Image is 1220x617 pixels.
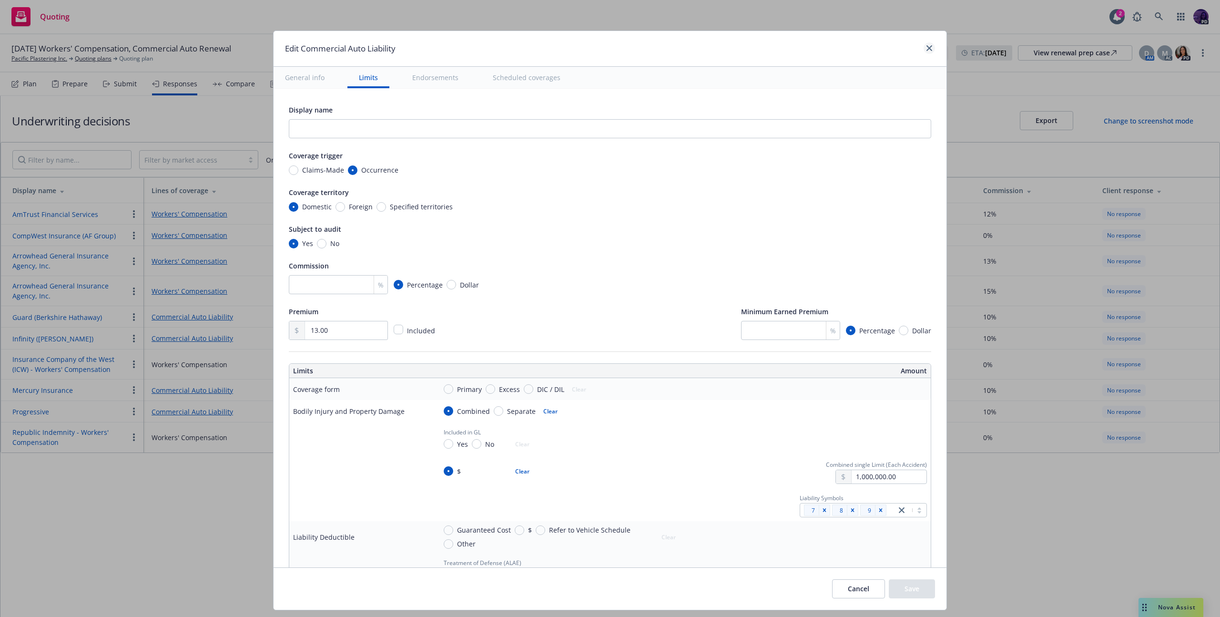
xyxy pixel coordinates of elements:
span: Yes [302,238,313,248]
h1: Edit Commercial Auto Liability [285,42,396,55]
input: Percentage [394,280,403,289]
span: Foreign [349,202,373,212]
input: Dollar [447,280,456,289]
span: Domestic [302,202,332,212]
span: Primary [457,384,482,394]
span: 7 [812,505,815,515]
button: Endorsements [401,67,470,88]
span: Percentage [407,280,443,290]
div: Coverage form [293,384,340,394]
button: General info [274,67,336,88]
span: Claims-Made [302,165,344,175]
div: Remove [object Object] [847,504,858,516]
input: 0.00 [852,470,926,483]
span: % [830,326,836,336]
input: No [317,239,326,248]
span: Refer to Vehicle Schedule [549,525,630,535]
span: $ [528,525,532,535]
span: Percentage [859,326,895,336]
a: close [896,504,907,516]
span: DIC / DIL [537,384,564,394]
span: Combined [457,406,490,416]
span: Yes [457,439,468,449]
input: 0.00 [305,321,387,339]
span: Liability Symbols [800,494,844,502]
span: Coverage territory [289,188,349,197]
button: Scheduled coverages [481,67,572,88]
input: Dollar [899,326,908,335]
span: Minimum Earned Premium [741,307,828,316]
span: $ [457,466,461,476]
span: Dollar [912,326,931,336]
input: No [472,439,481,449]
input: Primary [444,384,453,394]
span: Excess [499,384,520,394]
span: Separate [507,406,536,416]
input: Separate [494,406,503,416]
input: Guaranteed Cost [444,525,453,535]
button: Clear [509,464,535,478]
span: 8 [836,505,843,515]
span: Premium [289,307,318,316]
span: 8 [840,505,843,515]
input: Percentage [846,326,855,335]
span: Specified territories [390,202,453,212]
input: Refer to Vehicle Schedule [536,525,545,535]
th: Limits [289,364,546,378]
span: 9 [868,505,871,515]
div: Bodily Injury and Property Damage [293,406,405,416]
input: $ [515,525,524,535]
span: Included [407,326,435,335]
span: Display name [289,105,333,114]
button: Clear [538,404,563,418]
div: Remove [object Object] [875,504,886,516]
button: Limits [347,67,389,88]
a: close [924,42,935,54]
span: 7 [808,505,815,515]
span: Treatment of Defense (ALAE) [444,559,521,567]
span: Other [457,539,476,549]
div: Remove [object Object] [819,504,830,516]
span: Dollar [460,280,479,290]
input: Claims-Made [289,165,298,175]
input: Occurrence [348,165,357,175]
span: 9 [864,505,871,515]
span: Coverage trigger [289,151,343,160]
input: Foreign [335,202,345,212]
span: Combined single Limit (Each Accident) [826,461,927,469]
input: Other [444,539,453,549]
span: Included in GL [444,428,481,436]
span: No [485,439,494,449]
span: Guaranteed Cost [457,525,511,535]
input: Domestic [289,202,298,212]
span: No [330,238,339,248]
input: Yes [444,439,453,449]
span: Occurrence [361,165,398,175]
span: % [378,280,384,290]
input: DIC / DIL [524,384,533,394]
input: $ [444,466,453,476]
span: Subject to audit [289,225,341,234]
button: Cancel [832,579,885,598]
input: Excess [486,384,495,394]
input: Combined [444,406,453,416]
input: Yes [289,239,298,248]
input: Specified territories [376,202,386,212]
span: Commission [289,261,329,270]
div: Liability Deductible [293,532,355,542]
th: Amount [617,364,931,378]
